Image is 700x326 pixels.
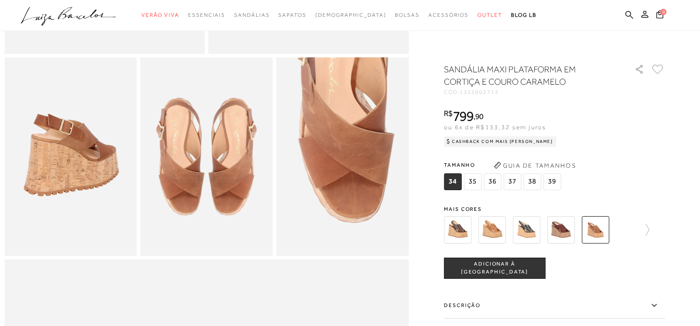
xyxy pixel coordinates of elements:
[444,216,471,244] img: SANDÁLIA DE SALTO ALTO PLATAFORMA EM COURO TEXTURIZADO CAFÉ
[141,12,179,18] span: Verão Viva
[141,7,179,23] a: categoryNavScreenReaderText
[444,206,665,212] span: Mais cores
[444,136,556,147] div: Cashback com Mais [PERSON_NAME]
[453,108,473,124] span: 799
[444,258,545,279] button: ADICIONAR À [GEOGRAPHIC_DATA]
[428,7,469,23] a: categoryNavScreenReaderText
[444,124,546,131] span: ou 6x de R$133,32 sem juros
[477,12,502,18] span: Outlet
[660,9,666,15] span: 0
[543,173,561,190] span: 39
[140,57,273,256] img: image
[475,112,484,121] span: 90
[188,12,225,18] span: Essenciais
[428,12,469,18] span: Acessórios
[444,260,545,276] span: ADICIONAR À [GEOGRAPHIC_DATA]
[444,173,462,190] span: 34
[444,109,453,117] i: R$
[460,89,499,95] span: 1322002713
[511,12,537,18] span: BLOG LB
[444,293,665,319] label: Descrição
[491,158,579,172] button: Guia de Tamanhos
[395,7,420,23] a: categoryNavScreenReaderText
[395,12,420,18] span: Bolsas
[511,7,537,23] a: BLOG LB
[234,7,269,23] a: categoryNavScreenReaderText
[315,12,386,18] span: [DEMOGRAPHIC_DATA]
[513,216,540,244] img: SANDÁLIA MAXI PLATAFORMA CORTIÇA PRETO
[654,10,666,22] button: 0
[464,173,481,190] span: 35
[278,12,306,18] span: Sapatos
[444,63,609,88] h1: SANDÁLIA MAXI PLATAFORMA EM CORTIÇA E COURO CARAMELO
[582,216,609,244] img: SANDÁLIA MAXI PLATAFORMA EM CORTIÇA E COURO CARAMELO
[523,173,541,190] span: 38
[503,173,521,190] span: 37
[315,7,386,23] a: noSubCategoriesText
[478,216,506,244] img: SANDÁLIA MAXI PLATAFORMA CORTIÇA CARAMELO
[444,158,563,172] span: Tamanho
[188,7,225,23] a: categoryNavScreenReaderText
[444,90,621,95] div: CÓD:
[278,7,306,23] a: categoryNavScreenReaderText
[477,7,502,23] a: categoryNavScreenReaderText
[276,57,409,256] img: image
[484,173,501,190] span: 36
[4,57,137,256] img: image
[234,12,269,18] span: Sandálias
[547,216,575,244] img: SANDÁLIA MAXI PLATAFORMA EM CORTIÇA E COURO CAFÉ
[473,112,484,120] i: ,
